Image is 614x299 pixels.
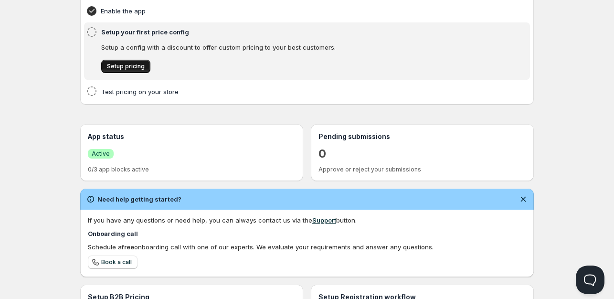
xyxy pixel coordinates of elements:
[312,216,336,224] a: Support
[107,63,145,70] span: Setup pricing
[122,243,134,251] b: free
[88,215,526,225] div: If you have any questions or need help, you can always contact us via the button.
[92,150,110,158] span: Active
[318,146,326,161] a: 0
[318,132,526,141] h3: Pending submissions
[88,229,526,238] h4: Onboarding call
[88,166,296,173] p: 0/3 app blocks active
[97,194,181,204] h2: Need help getting started?
[101,60,150,73] a: Setup pricing
[318,166,526,173] p: Approve or reject your submissions
[101,6,484,16] h4: Enable the app
[101,87,484,96] h4: Test pricing on your store
[101,43,481,52] p: Setup a config with a discount to offer custom pricing to your best customers.
[88,242,526,252] div: Schedule a onboarding call with one of our experts. We evaluate your requirements and answer any ...
[88,256,138,269] a: Book a call
[101,27,484,37] h4: Setup your first price config
[101,258,132,266] span: Book a call
[517,192,530,206] button: Dismiss notification
[88,149,114,159] a: SuccessActive
[88,132,296,141] h3: App status
[576,266,604,294] iframe: Help Scout Beacon - Open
